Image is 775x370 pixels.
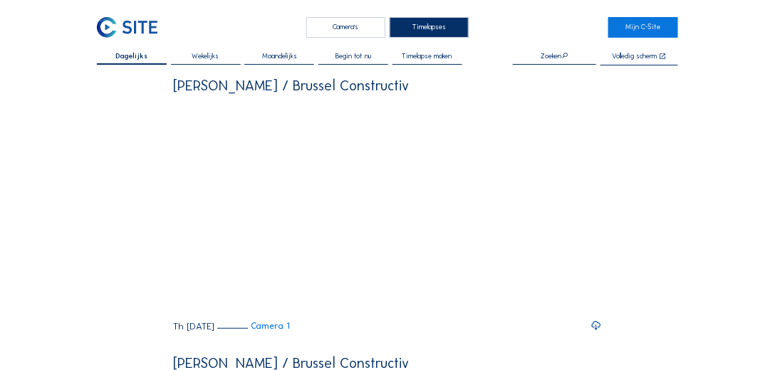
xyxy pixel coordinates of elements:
img: C-SITE Logo [97,17,157,38]
div: Volledig scherm [613,53,657,60]
div: Camera's [306,17,385,38]
span: Dagelijks [115,53,147,60]
div: [PERSON_NAME] / Brussel Constructiv [173,78,409,92]
span: Maandelijks [262,53,297,60]
a: C-SITE Logo [97,17,167,38]
a: Mijn C-Site [608,17,678,38]
span: Begin tot nu [336,53,371,60]
video: Your browser does not support the video tag. [173,99,602,313]
div: Th [DATE] [173,322,214,331]
div: [PERSON_NAME] / Brussel Constructiv [173,356,409,370]
div: Timelapses [390,17,469,38]
span: Wekelijks [192,53,219,60]
div: Zoeken [541,53,568,60]
a: Camera 1 [218,322,291,330]
span: Timelapse maken [402,53,452,60]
